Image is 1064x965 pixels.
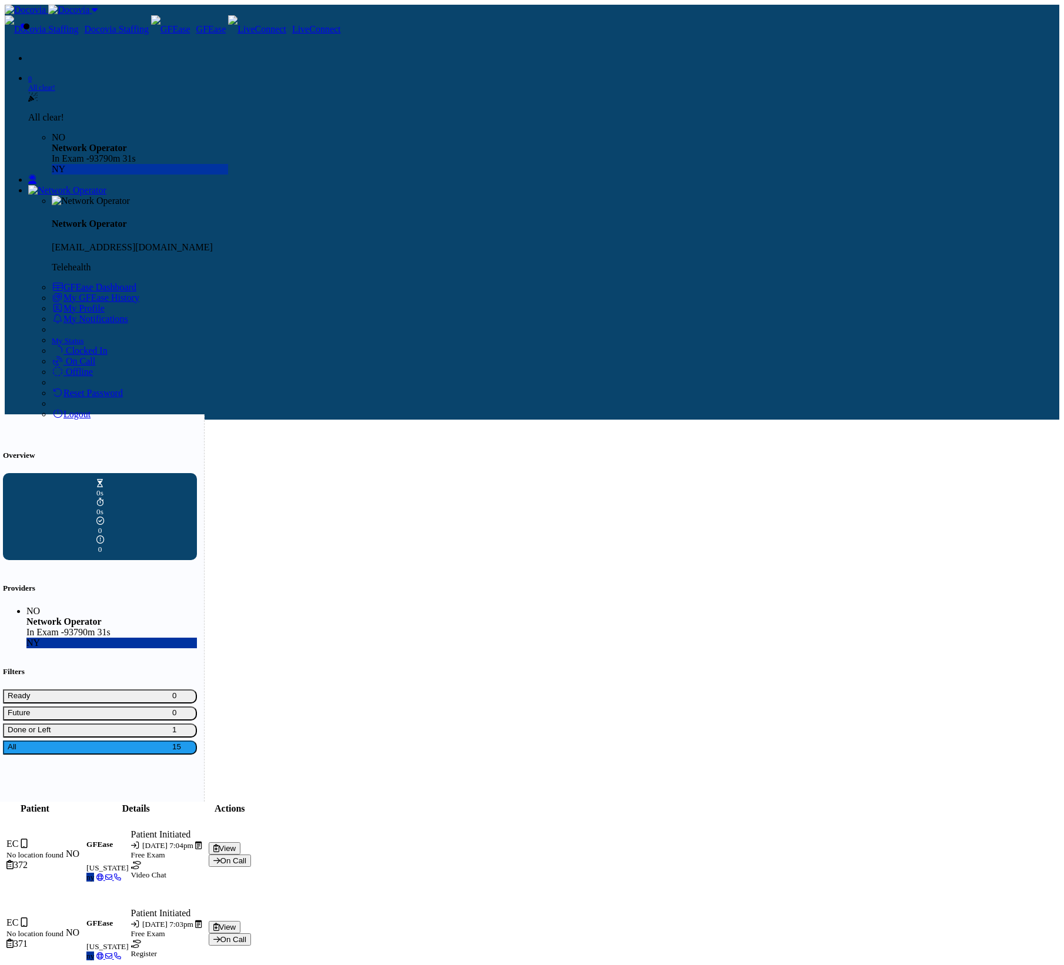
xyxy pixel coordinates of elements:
span: EC [6,839,18,849]
a: Docovia Staffing [5,24,149,34]
a: GFEase [151,24,226,34]
span: 15 [172,742,192,753]
a: 0 All clear! [28,75,1059,92]
a: Clocked In [52,346,108,356]
div: Average Wait Time [15,479,185,498]
strong: Network Operator [52,143,127,153]
span: EC [6,917,18,927]
span: 0 [172,691,192,702]
span: NO [52,132,65,142]
div: Average Review Time [15,498,185,517]
p: Telehealth [52,262,1059,273]
div: Video Chat [131,870,206,880]
button: Future0 [3,706,197,721]
small: Date Created [131,920,196,929]
a: Docovia [5,5,98,15]
div: Exams Completed [15,517,185,535]
h5: GFEase [86,840,129,849]
div: Free Exam [131,850,206,860]
button: All15 [3,740,197,755]
div: 372 [6,860,63,870]
th: Patient [6,803,64,815]
img: LiveConnect [228,15,286,43]
div: Basic example [3,689,197,758]
a: My Status [52,335,83,345]
span: Patient Initiated [131,908,191,918]
div: In Exam - [52,153,228,164]
div: Register [131,949,206,959]
th: Actions [208,803,252,815]
small: No location found [6,850,63,859]
div: NY [26,638,197,648]
small: Date Created [131,841,196,850]
span: [DATE] 7:03pm [142,920,193,929]
p: All clear! [28,112,228,123]
small: [US_STATE] [86,863,129,872]
span: 93790m 31s [64,627,111,637]
span: Offline [66,367,93,377]
th: Details [65,803,207,815]
div: 0 [28,75,1059,83]
div: 0 All clear! [28,92,228,175]
a: My Notifications [52,314,128,324]
small: [US_STATE] [86,942,129,951]
img: GFEase [151,15,190,43]
span: ny [86,951,94,960]
h4: Network Operator [52,219,1059,229]
strong: Network Operator [26,616,102,626]
span: 0 [172,708,192,719]
img: Docovia [5,5,46,15]
button: View [209,842,241,855]
h5: Overview [3,451,197,460]
p: [EMAIL_ADDRESS][DOMAIN_NAME] [52,242,1059,253]
span: NO [66,927,79,937]
span: Patient Initiated [131,829,191,839]
span: 1 [172,725,192,736]
h5: Providers [3,584,197,593]
button: Done or Left1 [3,723,197,738]
a: LiveConnect [228,24,340,34]
h5: GFEase [86,919,129,928]
div: All clear! [28,83,1059,92]
span: [DATE] 7:04pm [142,841,193,850]
img: Network Operator [52,196,130,206]
span: ny [86,873,94,882]
a: GFEase Dashboard [52,282,136,292]
div: In Exam - [26,627,197,638]
button: Ready0 [3,689,197,703]
a: My GFEase History [52,293,139,303]
span: My Status [52,336,83,345]
span: NO [66,849,79,859]
a: Offline [52,367,93,377]
img: Docovia [48,5,89,15]
span: 93790m 31s [89,153,136,163]
div: 371 [6,939,63,949]
button: On Call [209,933,251,946]
button: View [209,921,241,933]
h5: Filters [3,667,197,676]
div: Extended Exams [15,535,185,554]
small: No location found [6,929,63,938]
a: Reset Password [52,388,123,398]
img: Network Operator [28,185,106,196]
a: On Call [52,356,95,366]
div: Free Exam [131,929,206,939]
button: On Call [209,855,251,867]
div: NY [52,164,228,175]
a: My Profile [52,303,105,313]
span: Clocked In [66,346,108,356]
a: Logout [52,409,91,419]
img: Docovia Staffing [5,15,78,43]
span: NO [26,606,40,616]
span: On Call [66,356,95,366]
